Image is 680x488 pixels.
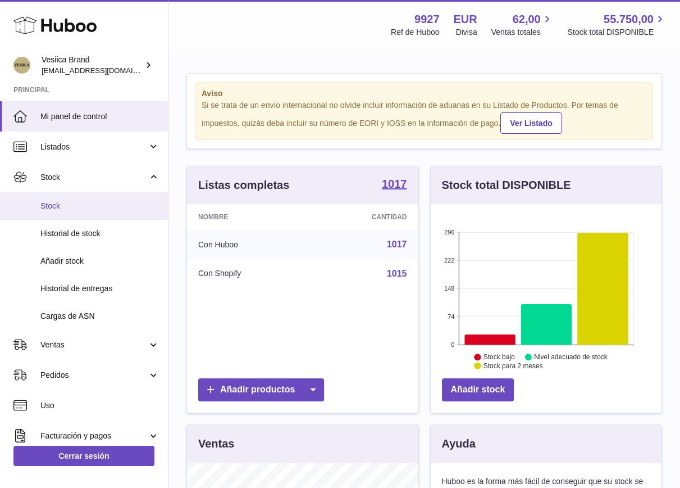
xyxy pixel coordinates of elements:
text: 0 [451,341,454,348]
a: Cerrar sesión [13,446,154,466]
span: 62,00 [513,12,541,27]
div: Si se trata de un envío internacional no olvide incluir información de aduanas en su Listado de P... [202,100,647,134]
a: Ver Listado [500,112,562,134]
a: 1015 [387,269,407,278]
h3: Ayuda [442,436,476,451]
span: Mi panel de control [40,111,159,122]
a: Añadir stock [442,378,514,401]
span: Añadir stock [40,256,159,266]
span: Historial de entregas [40,283,159,294]
span: Ventas totales [491,27,554,38]
text: Nivel adecuado de stock [534,353,608,361]
strong: EUR [454,12,477,27]
span: Cargas de ASN [40,311,159,322]
span: 55.750,00 [604,12,654,27]
span: Stock [40,172,148,183]
text: Stock bajo [483,353,514,361]
strong: 1017 [382,178,407,189]
th: Nombre [187,204,310,230]
text: Stock para 2 meses [483,362,542,370]
text: 296 [444,229,454,236]
span: Historial de stock [40,228,159,239]
span: Stock total DISPONIBLE [568,27,667,38]
a: 1017 [382,178,407,192]
h3: Ventas [198,436,234,451]
a: Añadir productos [198,378,324,401]
text: 74 [448,313,454,320]
span: Stock [40,201,159,211]
th: Cantidad [310,204,418,230]
h3: Listas completas [198,178,289,193]
a: 55.750,00 Stock total DISPONIBLE [568,12,667,38]
a: 1017 [387,240,407,249]
span: Ventas [40,340,148,350]
h3: Stock total DISPONIBLE [442,178,571,193]
td: Con Huboo [187,230,310,259]
strong: 9927 [414,12,440,27]
img: logistic@vesiica.com [13,57,30,74]
div: Ref de Huboo [391,27,439,38]
span: Pedidos [40,370,148,381]
span: Uso [40,400,159,411]
strong: Aviso [202,88,647,99]
div: Vesiica Brand [42,55,143,76]
text: 222 [444,257,454,264]
td: Con Shopify [187,259,310,288]
div: Divisa [456,27,477,38]
span: [EMAIL_ADDRESS][DOMAIN_NAME] [42,66,165,75]
span: Facturación y pagos [40,431,148,441]
text: 148 [444,285,454,292]
a: 62,00 Ventas totales [491,12,554,38]
span: Listados [40,142,148,152]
